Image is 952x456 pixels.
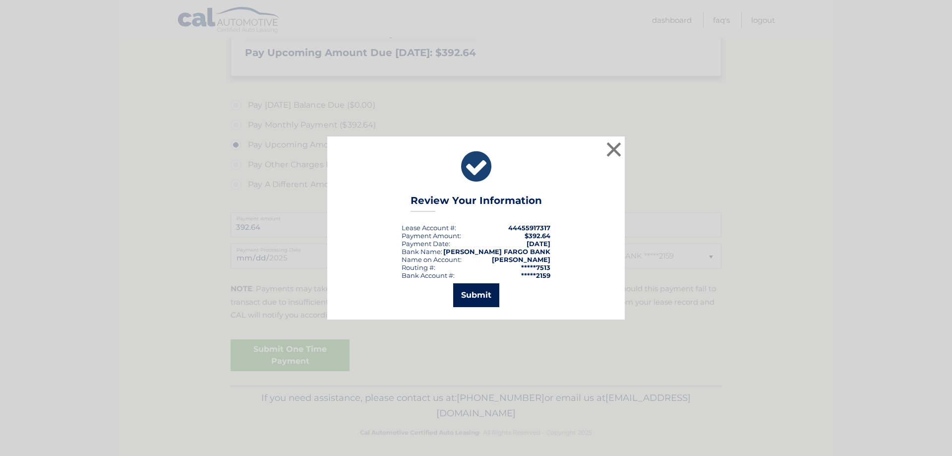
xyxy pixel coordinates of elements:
strong: [PERSON_NAME] [492,256,550,263]
button: × [604,139,624,159]
div: Payment Amount: [402,232,461,240]
strong: [PERSON_NAME] FARGO BANK [443,248,550,256]
div: Bank Name: [402,248,442,256]
h3: Review Your Information [411,195,542,212]
button: Submit [453,283,499,307]
span: $392.64 [525,232,550,240]
div: Bank Account #: [402,271,455,279]
div: Lease Account #: [402,224,456,232]
span: [DATE] [527,240,550,248]
span: Payment Date [402,240,449,248]
div: Routing #: [402,263,435,271]
div: : [402,240,450,248]
strong: 44455917317 [508,224,550,232]
div: Name on Account: [402,256,462,263]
